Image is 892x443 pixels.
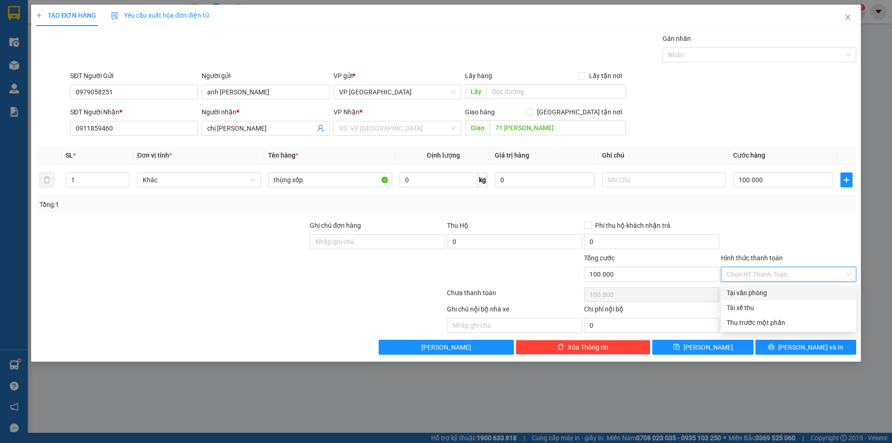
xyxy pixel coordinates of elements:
[733,152,765,159] span: Cước hàng
[584,304,719,318] div: Chi phí nội bộ
[317,125,324,132] span: user-add
[478,172,487,187] span: kg
[835,5,861,31] button: Close
[721,254,783,262] label: Hình thức thanh toán
[683,342,733,352] span: [PERSON_NAME]
[36,12,42,19] span: plus
[673,344,680,351] span: save
[584,254,615,262] span: Tổng cước
[490,120,626,135] input: Dọc đường
[591,220,674,231] span: Phí thu hộ khách nhận trả
[585,71,626,81] span: Lấy tận nơi
[465,84,486,99] span: Lấy
[310,234,445,249] input: Ghi chú đơn hàng
[602,172,726,187] input: Ghi Chú
[268,172,392,187] input: VD: Bàn, Ghế
[840,172,853,187] button: plus
[465,108,495,116] span: Giao hàng
[447,318,582,333] input: Nhập ghi chú
[111,12,118,20] img: icon
[516,340,651,355] button: deleteXóa Thông tin
[465,120,490,135] span: Giao
[427,152,460,159] span: Định lượng
[727,317,851,328] div: Thu trước một phần
[70,107,198,117] div: SĐT Người Nhận
[421,342,471,352] span: [PERSON_NAME]
[334,71,461,81] div: VP gửi
[447,304,582,318] div: Ghi chú nội bộ nhà xe
[755,340,856,355] button: printer[PERSON_NAME] và In
[202,107,329,117] div: Người nhận
[495,172,595,187] input: 0
[39,199,344,210] div: Tổng: 1
[768,344,774,351] span: printer
[841,176,852,184] span: plus
[778,342,843,352] span: [PERSON_NAME] và In
[465,72,492,79] span: Lấy hàng
[446,288,583,304] div: Chưa thanh toán
[137,152,172,159] span: Đơn vị tính
[66,152,73,159] span: SL
[202,71,329,81] div: Người gửi
[844,13,852,21] span: close
[727,288,851,298] div: Tại văn phòng
[662,35,691,42] label: Gán nhãn
[533,107,626,117] span: [GEOGRAPHIC_DATA] tận nơi
[652,340,753,355] button: save[PERSON_NAME]
[64,40,124,70] li: VP [GEOGRAPHIC_DATA]
[339,85,456,99] span: VP Tuy Hòa
[5,40,64,70] li: VP VP [GEOGRAPHIC_DATA]
[39,172,54,187] button: delete
[5,5,135,22] li: BB Limousine
[334,108,360,116] span: VP Nhận
[310,222,361,229] label: Ghi chú đơn hàng
[486,84,626,99] input: Dọc đường
[111,12,209,19] span: Yêu cầu xuất hóa đơn điện tử
[727,303,851,313] div: Tài xế thu
[495,152,529,159] span: Giá trị hàng
[70,71,198,81] div: SĐT Người Gửi
[447,222,468,229] span: Thu Hộ
[379,340,514,355] button: [PERSON_NAME]
[36,12,96,19] span: TẠO ĐƠN HÀNG
[143,173,255,187] span: Khác
[268,152,298,159] span: Tên hàng
[557,344,564,351] span: delete
[568,342,608,352] span: Xóa Thông tin
[598,146,729,165] th: Ghi chú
